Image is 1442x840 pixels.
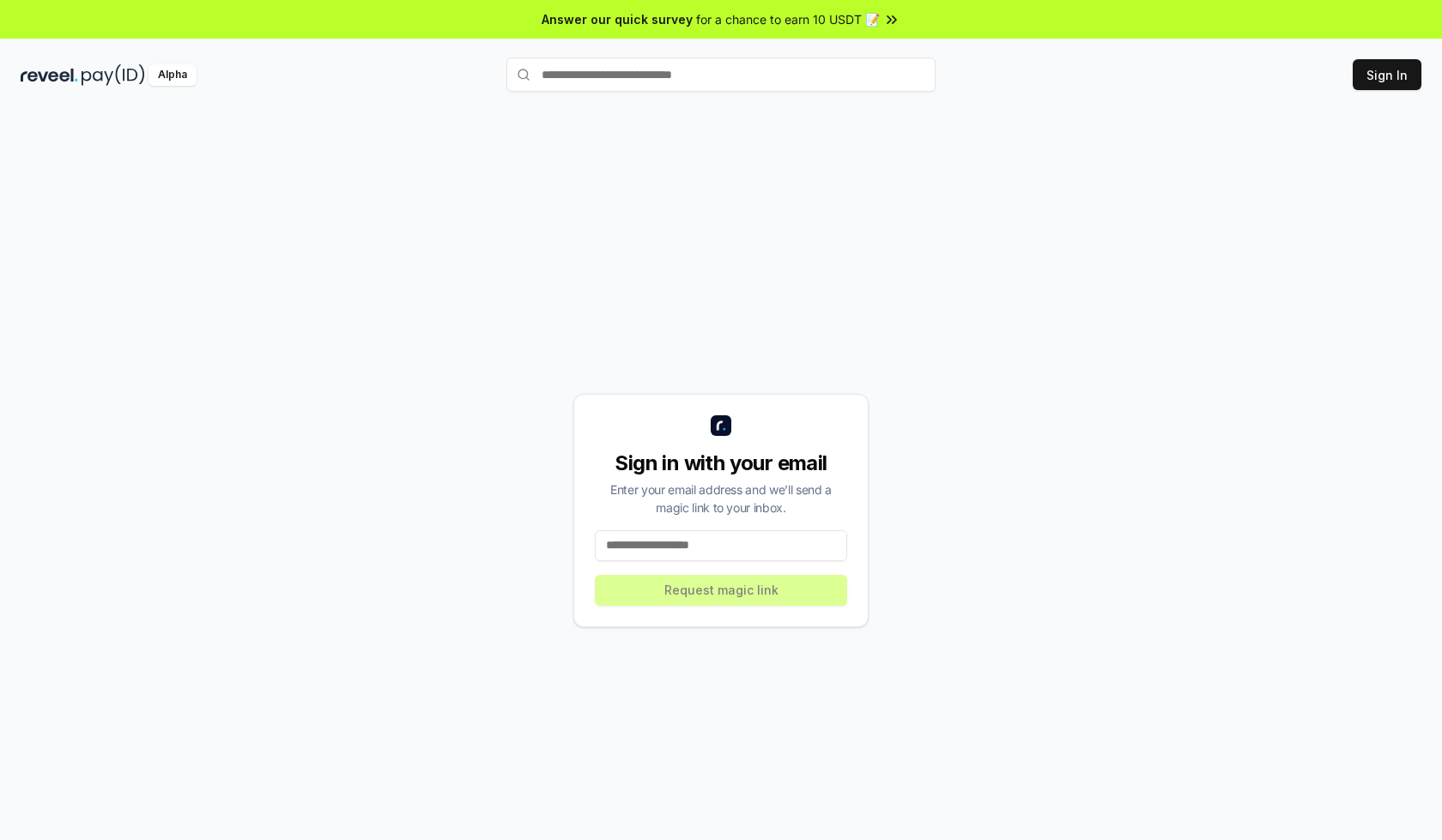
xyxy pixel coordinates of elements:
[82,64,145,86] img: pay_id
[711,415,731,436] img: logo_small
[148,64,197,86] div: Alpha
[595,450,847,477] div: Sign in with your email
[542,10,693,28] span: Answer our quick survey
[595,480,847,517] div: Enter your email address and we’ll send a magic link to your inbox.
[696,10,880,28] span: for a chance to earn 10 USDT 📝
[1353,59,1421,90] button: Sign In
[21,64,78,86] img: reveel_dark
